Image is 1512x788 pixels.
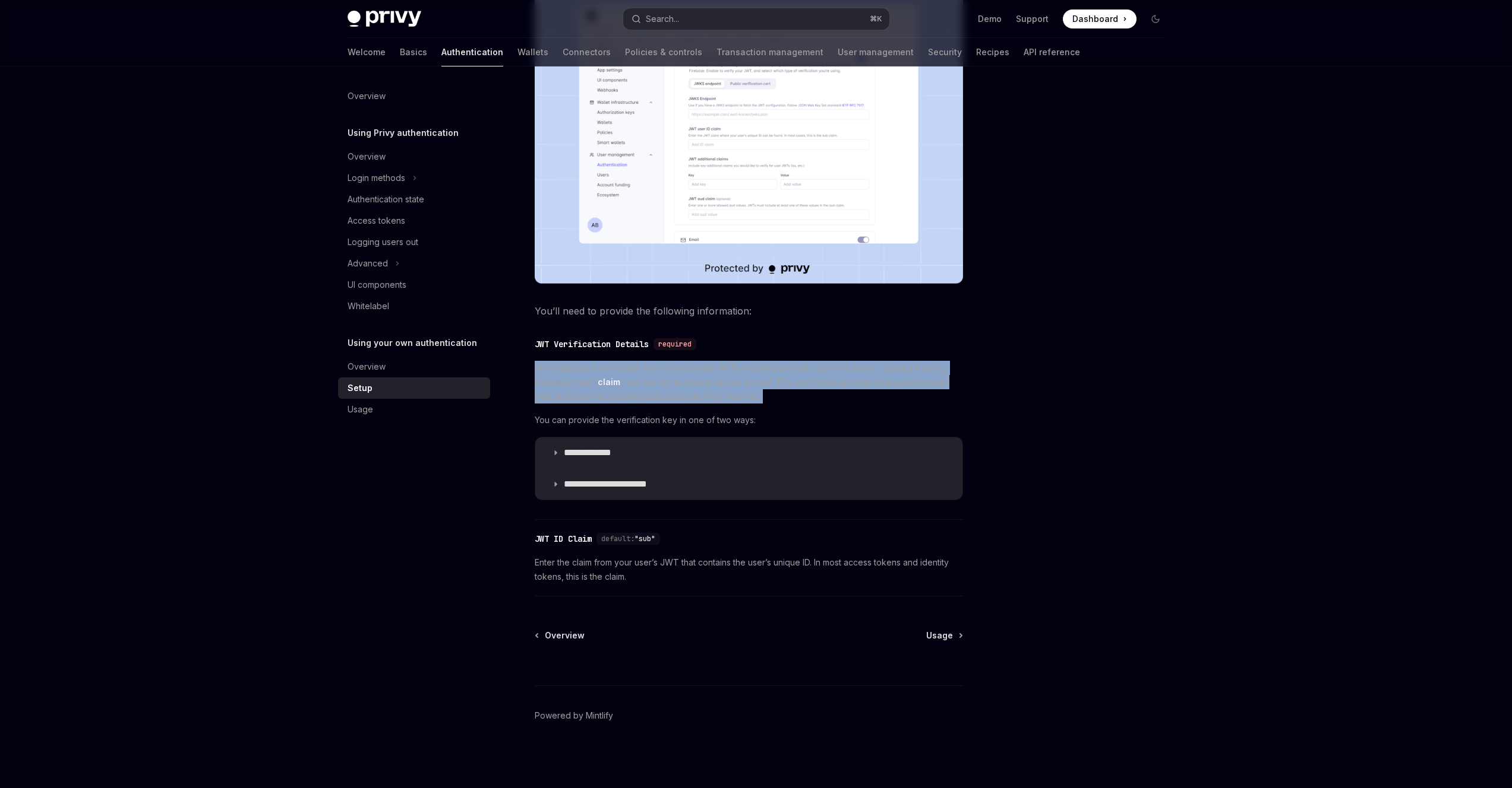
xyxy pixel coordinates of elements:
div: Logging users out [348,235,418,249]
a: Usage [926,630,962,641]
img: dark logo [348,11,421,27]
div: Authentication state [348,192,424,206]
a: Authentication [441,38,503,66]
div: Whitelabel [348,299,389,313]
a: Transaction management [716,38,823,66]
span: You’ll need to provide the following information: [535,303,963,319]
a: Demo [978,13,1002,25]
span: You can provide the verification key in one of two ways: [535,413,963,427]
button: Toggle Login methods section [338,167,490,189]
a: Logging users out [338,231,490,253]
h5: Using Privy authentication [348,126,459,140]
button: Toggle Advanced section [338,253,490,274]
a: Setup [338,377,490,399]
span: Usage [926,630,953,641]
a: Overview [536,630,585,641]
span: Enter the claim from your user’s JWT that contains the user’s unique ID. In most access tokens an... [535,555,963,584]
a: User management [838,38,914,66]
div: UI components [348,278,406,292]
a: Usage [338,399,490,420]
div: Search... [646,12,679,26]
div: Usage [348,402,373,417]
div: required [654,338,696,350]
span: Overview [545,630,585,641]
button: Open search [623,8,889,30]
a: Recipes [976,38,1009,66]
span: Dashboard [1072,13,1118,25]
a: Overview [338,356,490,377]
a: Overview [338,146,490,167]
div: Overview [348,360,386,374]
a: API reference [1024,38,1080,66]
a: Authentication state [338,189,490,210]
a: Connectors [563,38,611,66]
a: Policies & controls [625,38,702,66]
div: Overview [348,150,386,164]
a: Access tokens [338,210,490,231]
h5: Using your own authentication [348,336,477,350]
a: Overview [338,85,490,107]
div: Setup [348,381,373,395]
a: Basics [400,38,427,66]
a: Dashboard [1063,9,1137,28]
a: Powered by Mintlify [535,710,613,722]
button: Toggle dark mode [1146,9,1165,28]
a: Wallets [517,38,548,66]
div: JWT ID Claim [535,533,592,545]
a: UI components [338,274,490,295]
a: Whitelabel [338,295,490,317]
a: claim [598,377,620,387]
span: Privy requires a verification key to ensure the JWTs received are valid. Both the token’s signatu... [535,361,963,403]
a: Welcome [348,38,386,66]
div: JWT Verification Details [535,338,649,350]
span: default: [601,534,635,544]
div: Access tokens [348,214,405,228]
a: Security [928,38,962,66]
span: "sub" [635,534,655,544]
div: Advanced [348,256,388,271]
div: Overview [348,89,386,103]
span: ⌘ K [870,14,882,24]
a: Support [1016,13,1049,25]
div: Login methods [348,171,405,185]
